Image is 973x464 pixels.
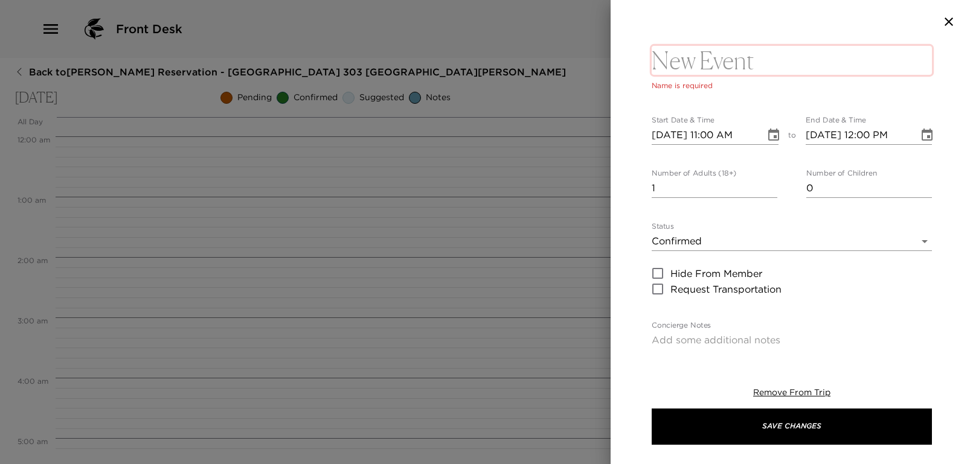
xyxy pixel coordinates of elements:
span: Hide From Member [670,266,762,281]
label: Concierge Notes [652,320,711,330]
label: Number of Adults (18+) [652,168,736,178]
button: Save Changes [652,408,932,445]
label: End Date & Time [806,115,866,125]
label: Number of Children [806,168,877,178]
button: Choose date, selected date is Oct 11, 2025 [762,123,786,147]
input: MM/DD/YYYY hh:mm aa [652,126,757,145]
span: Remove From Trip [753,387,830,398]
label: Start Date & Time [652,115,714,125]
p: Name is required [652,80,932,92]
button: Remove From Trip [753,387,830,399]
span: to [788,130,796,145]
span: Request Transportation [670,282,782,296]
button: Choose date, selected date is Oct 11, 2025 [915,123,939,147]
div: Confirmed [652,232,932,251]
label: Status [652,221,674,231]
input: MM/DD/YYYY hh:mm aa [806,126,911,145]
